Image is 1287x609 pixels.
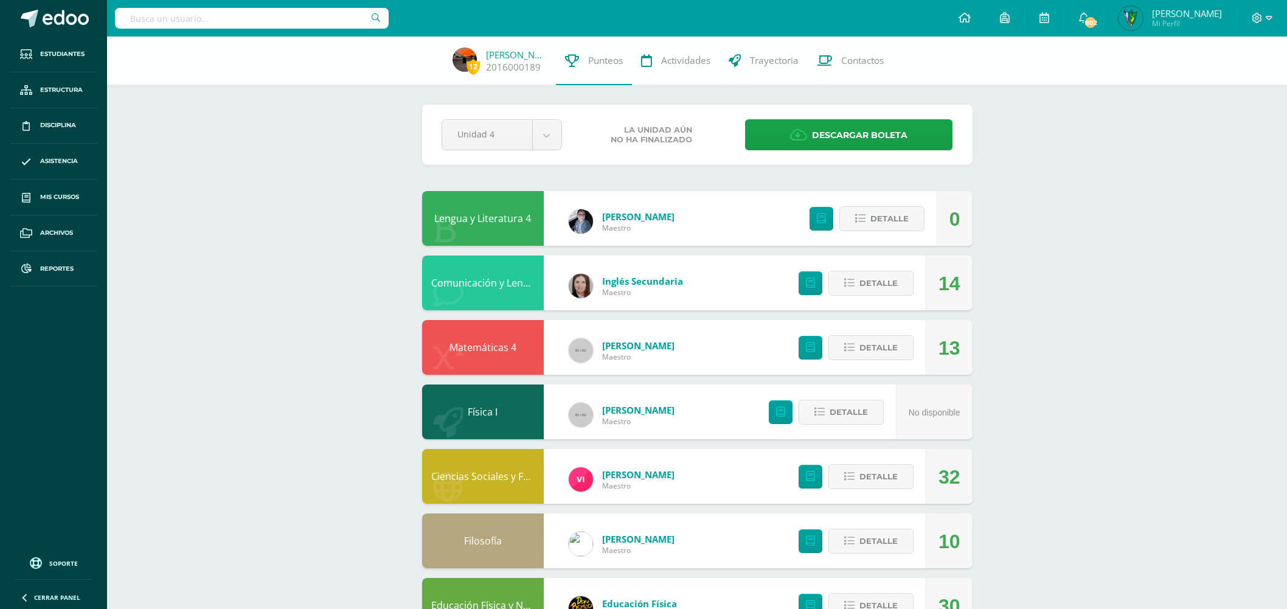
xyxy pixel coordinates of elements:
[859,465,898,488] span: Detalle
[431,470,627,483] a: Ciencias Sociales y Formación Ciudadana 4
[569,532,593,556] img: 6dfd641176813817be49ede9ad67d1c4.png
[602,287,683,298] span: Maestro
[602,352,675,362] span: Maestro
[115,8,389,29] input: Busca un usuario...
[602,416,675,426] span: Maestro
[808,37,893,85] a: Contactos
[464,534,502,548] a: Filosofía
[34,593,80,602] span: Cerrar panel
[602,275,683,287] a: Inglés Secundaria
[422,449,544,504] div: Ciencias Sociales y Formación Ciudadana 4
[10,72,97,108] a: Estructura
[569,467,593,492] img: bd6d0aa147d20350c4821b7c643124fa.png
[602,481,675,491] span: Maestro
[1084,16,1097,29] span: 802
[453,47,477,72] img: 7e643c641857ff4ca4160aa89c3e4623.png
[745,119,952,150] a: Descargar boleta
[859,530,898,552] span: Detalle
[1152,18,1222,29] span: Mi Perfil
[750,54,799,67] span: Trayectoria
[422,191,544,246] div: Lengua y Literatura 4
[661,54,710,67] span: Actividades
[10,37,97,72] a: Estudiantes
[10,144,97,179] a: Asistencia
[720,37,808,85] a: Trayectoria
[949,192,960,246] div: 0
[449,341,516,354] a: Matemáticas 4
[40,85,83,95] span: Estructura
[569,338,593,363] img: 60x60
[442,120,561,150] a: Unidad 4
[588,54,623,67] span: Punteos
[602,545,675,555] span: Maestro
[569,274,593,298] img: 8af0450cf43d44e38c4a1497329761f3.png
[909,408,960,417] span: No disponible
[10,179,97,215] a: Mis cursos
[422,320,544,375] div: Matemáticas 4
[1119,6,1143,30] img: 1b281a8218983e455f0ded11b96ffc56.png
[40,192,79,202] span: Mis cursos
[839,206,924,231] button: Detalle
[422,513,544,568] div: Filosofía
[422,256,544,310] div: Comunicación y Lenguaje L3 Inglés
[602,223,675,233] span: Maestro
[40,49,85,59] span: Estudiantes
[569,209,593,234] img: 702136d6d401d1cd4ce1c6f6778c2e49.png
[10,108,97,144] a: Disciplina
[602,339,675,352] a: [PERSON_NAME]
[938,450,960,504] div: 32
[10,215,97,251] a: Archivos
[40,120,76,130] span: Disciplina
[468,405,498,419] a: Física I
[486,49,547,61] a: [PERSON_NAME]
[15,554,92,571] a: Soporte
[10,251,97,287] a: Reportes
[602,533,675,545] a: [PERSON_NAME]
[1152,7,1222,19] span: [PERSON_NAME]
[431,276,590,290] a: Comunicación y Lenguaje L3 Inglés
[611,125,692,145] span: La unidad aún no ha finalizado
[938,321,960,375] div: 13
[422,385,544,439] div: Física I
[556,37,632,85] a: Punteos
[859,272,898,294] span: Detalle
[40,156,78,166] span: Asistencia
[457,120,517,148] span: Unidad 4
[602,468,675,481] a: [PERSON_NAME]
[40,264,74,274] span: Reportes
[859,336,898,359] span: Detalle
[434,212,531,225] a: Lengua y Literatura 4
[828,464,914,489] button: Detalle
[486,61,541,74] a: 2016000189
[938,514,960,569] div: 10
[569,403,593,427] img: 60x60
[938,256,960,311] div: 14
[870,207,909,230] span: Detalle
[828,271,914,296] button: Detalle
[49,559,78,568] span: Soporte
[828,335,914,360] button: Detalle
[602,404,675,416] a: [PERSON_NAME]
[467,59,480,74] span: 12
[841,54,884,67] span: Contactos
[830,401,868,423] span: Detalle
[828,529,914,554] button: Detalle
[40,228,73,238] span: Archivos
[602,211,675,223] a: [PERSON_NAME]
[632,37,720,85] a: Actividades
[812,120,907,150] span: Descargar boleta
[799,400,884,425] button: Detalle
